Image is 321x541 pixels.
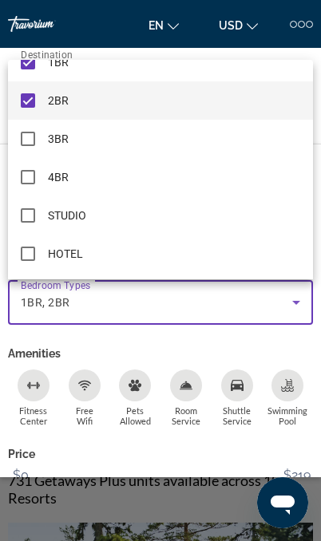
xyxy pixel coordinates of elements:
span: 1BR [48,53,69,72]
span: STUDIO [48,206,86,225]
span: 3BR [48,129,69,148]
span: 4BR [48,168,69,187]
span: HOTEL [48,244,83,263]
iframe: Button to launch messaging window [257,477,308,528]
span: 2BR [48,91,69,110]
